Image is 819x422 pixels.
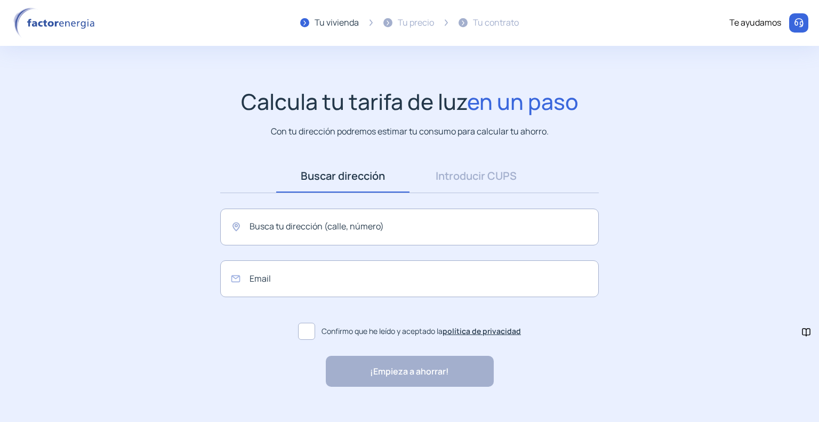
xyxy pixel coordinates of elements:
div: Tu precio [398,16,434,30]
div: Te ayudamos [729,16,781,30]
img: logo factor [11,7,101,38]
span: Confirmo que he leído y aceptado la [322,325,521,337]
h1: Calcula tu tarifa de luz [241,89,579,115]
div: Tu vivienda [315,16,359,30]
a: política de privacidad [443,326,521,336]
a: Introducir CUPS [409,160,543,193]
a: Buscar dirección [276,160,409,193]
span: en un paso [467,86,579,116]
img: llamar [793,18,804,28]
div: Tu contrato [473,16,519,30]
p: Con tu dirección podremos estimar tu consumo para calcular tu ahorro. [271,125,549,138]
